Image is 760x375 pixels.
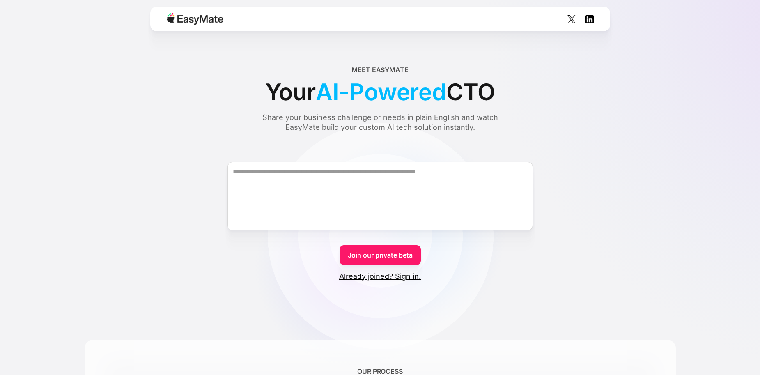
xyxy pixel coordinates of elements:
div: Share your business challenge or needs in plain English and watch EasyMate build your custom AI t... [247,113,514,132]
a: Already joined? Sign in. [339,271,421,281]
span: AI-Powered [316,75,446,109]
form: Form [85,147,676,281]
img: Easymate logo [167,13,223,25]
img: Social Icon [585,15,594,23]
a: Join our private beta [340,245,421,265]
img: Social Icon [567,15,576,23]
span: CTO [446,75,495,109]
div: Meet EasyMate [351,65,409,75]
div: Your [265,75,495,109]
